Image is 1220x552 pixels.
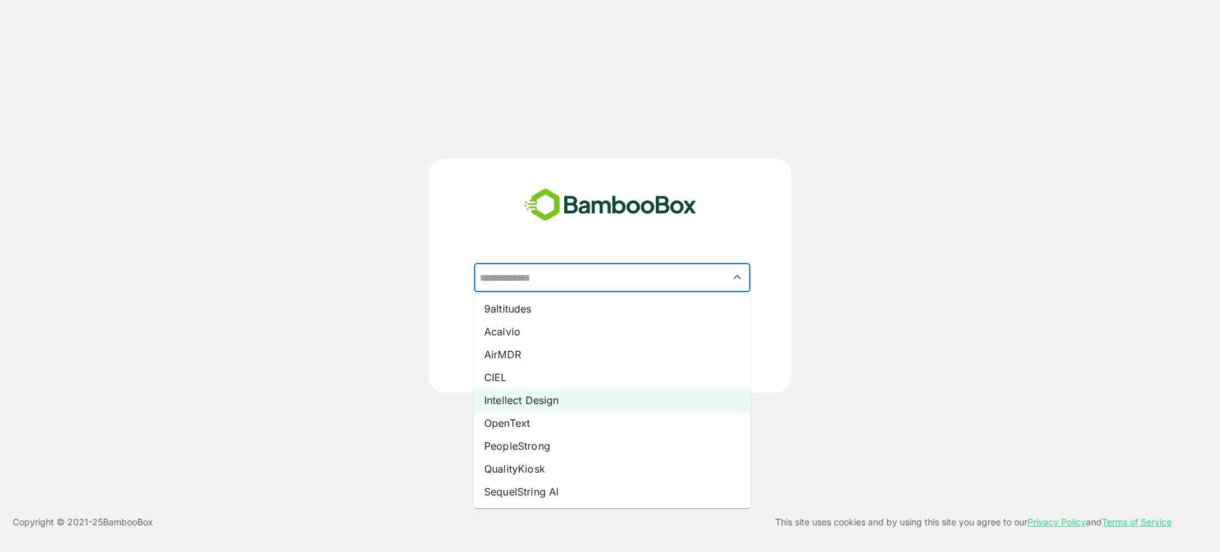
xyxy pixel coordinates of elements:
img: bamboobox [517,184,703,226]
li: OpenText [474,412,750,434]
li: QualityKiosk [474,457,750,480]
li: CIEL [474,366,750,389]
li: Acalvio [474,320,750,343]
li: Intellect Design [474,389,750,412]
li: PeopleStrong [474,434,750,457]
a: Terms of Service [1102,516,1172,527]
p: This site uses cookies and by using this site you agree to our and [775,515,1172,530]
li: SequelString AI [474,480,750,503]
button: Close [729,269,746,286]
li: 9altitudes [474,297,750,320]
a: Privacy Policy [1027,516,1086,527]
li: AirMDR [474,343,750,366]
p: Copyright © 2021- 25 BambooBox [13,515,153,530]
